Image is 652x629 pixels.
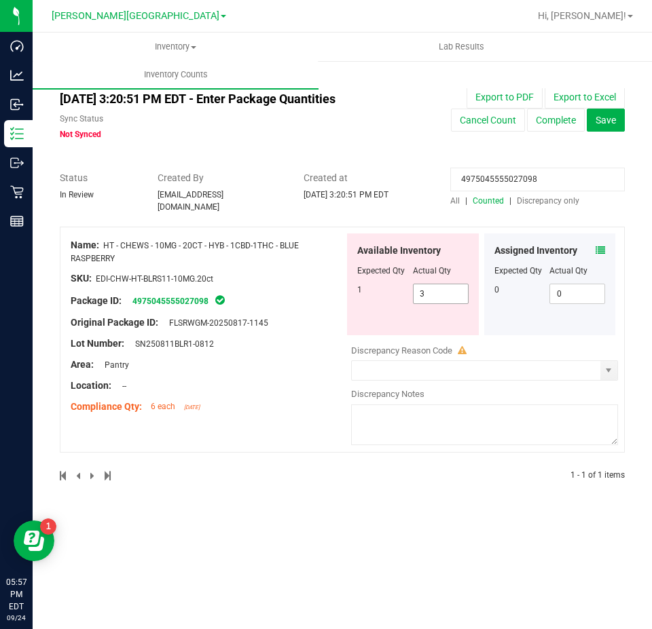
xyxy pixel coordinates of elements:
[469,196,509,206] a: Counted
[90,471,96,480] span: Next
[10,69,24,82] inline-svg: Analytics
[158,190,223,212] span: [EMAIL_ADDRESS][DOMAIN_NAME]
[513,196,579,206] a: Discrepancy only
[71,295,122,306] span: Package ID:
[71,338,124,349] span: Lot Number:
[509,196,511,206] span: |
[76,471,82,480] span: Previous
[14,520,54,561] iframe: Resource center
[132,297,209,306] a: 4975045555027098
[71,241,299,263] span: HT - CHEWS - 10MG - 20CT - HYB - 1CBD-1THC - BLUE RASPBERRY
[550,284,604,303] input: 0
[6,613,26,623] p: 09/24
[60,190,94,199] span: In Review
[538,10,626,21] span: Hi, [PERSON_NAME]!
[128,339,214,349] span: SN250811BLR1-0812
[527,109,585,132] button: Complete
[420,41,503,53] span: Lab Results
[60,113,103,125] label: Sync Status
[450,168,625,191] input: Type item name or package id
[351,345,452,356] span: Discrepancy Reason Code
[60,171,137,185] span: Status
[545,85,625,109] button: Export to Excel
[115,381,126,391] span: --
[40,518,56,535] iframe: Resource center unread badge
[494,284,550,296] div: 0
[71,380,111,391] span: Location:
[413,266,451,275] span: Actual Qty
[450,196,465,206] a: All
[357,285,362,294] span: 1
[467,85,543,109] button: Export to PDF
[184,404,200,411] span: [DATE]
[10,98,24,111] inline-svg: Inbound
[10,39,24,53] inline-svg: Dashboard
[151,402,175,411] span: 6 each
[71,359,94,370] span: Area:
[473,196,504,206] span: Counted
[596,115,616,126] span: Save
[105,471,111,480] span: Move to last page
[60,471,68,480] span: Move to first page
[10,185,24,199] inline-svg: Retail
[570,470,625,480] span: 1 - 1 of 1 items
[357,244,441,258] span: Available Inventory
[450,196,460,206] span: All
[214,293,226,307] span: In Sync
[126,69,226,81] span: Inventory Counts
[33,60,319,89] a: Inventory Counts
[319,33,604,61] a: Lab Results
[60,92,381,106] h4: [DATE] 3:20:51 PM EDT - Enter Package Quantities
[60,130,101,139] span: Not Synced
[600,361,617,380] span: select
[549,265,605,277] div: Actual Qty
[162,318,268,328] span: FLSRWGM-20250817-1145
[465,196,467,206] span: |
[10,156,24,170] inline-svg: Outbound
[71,317,158,328] span: Original Package ID:
[33,41,318,53] span: Inventory
[357,266,405,275] span: Expected Qty
[96,274,213,284] span: EDI-CHW-HT-BLRS11-10MG.20ct
[351,387,618,401] div: Discrepancy Notes
[52,10,219,22] span: [PERSON_NAME][GEOGRAPHIC_DATA]
[6,576,26,613] p: 05:57 PM EDT
[33,33,319,61] a: Inventory
[10,214,24,228] inline-svg: Reports
[98,360,129,370] span: Pantry
[494,244,577,258] span: Assigned Inventory
[71,240,99,250] span: Name:
[10,127,24,140] inline-svg: Inventory
[451,109,525,132] button: Cancel Count
[304,171,430,185] span: Created at
[414,284,468,303] input: 3
[587,109,625,132] button: Save
[71,273,92,284] span: SKU:
[304,190,388,199] span: [DATE] 3:20:51 PM EDT
[494,265,550,277] div: Expected Qty
[71,401,142,412] span: Compliance Qty:
[158,171,284,185] span: Created By
[517,196,579,206] span: Discrepancy only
